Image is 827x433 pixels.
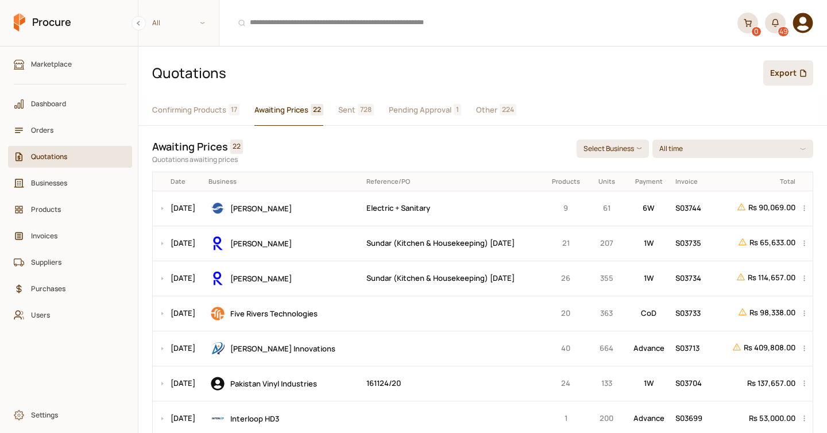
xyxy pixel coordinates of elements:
div: Interloop HD3 [208,409,358,428]
span: All [138,13,219,32]
div: Rudolf [208,269,358,288]
span: Invoices [31,230,117,241]
a: Purchases [8,278,132,300]
span: Quotations [31,151,117,162]
span: 17 [229,104,239,115]
span: Other [476,104,497,116]
th: Business [204,172,362,191]
p: 1-Week Invoice [630,272,667,284]
span: [PERSON_NAME] [230,273,292,284]
p: Quotations awaiting prices [152,154,567,165]
p: All time [659,143,685,154]
span: Pending Approval [389,104,451,116]
th: Reference/PO [362,172,545,191]
span: Settings [31,409,117,420]
p: Advance Payment [630,412,667,424]
a: Users [8,304,132,326]
span: Sent [338,104,355,116]
span: [PERSON_NAME] Innovations [230,343,335,354]
p: 207 [591,237,622,249]
th: Payment [626,172,671,191]
td: Rs 98,338.00 [713,296,799,331]
a: Orders [8,119,132,141]
a: Marketplace [8,53,132,75]
span: 224 [500,104,516,115]
a: Suppliers [8,252,132,273]
span: All [152,17,160,28]
a: Dashboard [8,93,132,115]
h2: Awaiting Prices [152,140,228,154]
span: Orders [31,125,117,136]
button: Export [763,60,813,86]
span: 22 [230,140,243,154]
span: Marketplace [31,59,117,69]
p: 355 [591,272,622,284]
button: All time [652,140,813,158]
p: Cash on Delivery [630,307,667,319]
div: 49 [778,27,789,36]
span: Businesses [31,177,117,188]
th: Units [587,172,626,191]
span: Pakistan Vinyl Industries [230,378,317,389]
p: 6-Week Invoice [630,202,667,214]
span: 1 [454,104,461,115]
td: S03734 [671,261,712,296]
span: Awaiting Prices [254,104,308,116]
div: Milvik Bima [208,199,358,218]
span: Interloop HD3 [230,413,279,424]
td: S03713 [671,331,712,366]
p: 24 [549,377,583,389]
span: Purchases [31,283,117,294]
p: 61 [591,202,622,214]
a: Settings [8,404,132,426]
p: 1-Week Invoice [630,377,667,389]
span: [PERSON_NAME] [230,238,292,249]
p: 1 [549,412,583,424]
p: 1-Week Invoice [630,237,667,249]
p: Advance Payment [630,342,667,354]
a: Products [8,199,132,221]
h1: Quotations [152,63,754,83]
a: [DATE] [171,308,195,318]
span: Five Rivers Technologies [230,308,318,319]
div: Rudolf [208,234,358,253]
div: Five Rivers Technologies [208,304,358,323]
span: 728 [358,104,374,115]
a: [DATE] [171,343,195,353]
td: Rs 409,808.00 [713,331,799,366]
a: [DATE] [171,238,195,248]
span: 22 [311,104,323,115]
td: Rs 114,657.00 [713,261,799,296]
td: Rs 137,657.00 [713,366,799,401]
td: 161124/20 [362,366,545,401]
span: [PERSON_NAME] [230,203,292,214]
a: Businesses [8,172,132,194]
div: ARAR Innovations [208,339,358,358]
td: Electric + Sanitary [362,191,545,226]
span: Suppliers [31,257,117,268]
td: Sundar (Kitchen & Housekeeping) [DATE] [362,226,545,261]
p: 40 [549,342,583,354]
span: Users [31,310,117,320]
a: Invoices [8,225,132,247]
td: Rs 65,633.00 [713,226,799,261]
p: 363 [591,307,622,319]
span: Procure [32,15,71,29]
p: 133 [591,377,622,389]
button: 49 [765,13,786,33]
td: Sundar (Kitchen & Housekeeping) [DATE] [362,261,545,296]
a: Procure [14,13,71,33]
span: Products [31,204,117,215]
p: 26 [549,272,583,284]
p: 21 [549,237,583,249]
th: Products [545,172,588,191]
td: S03704 [671,366,712,401]
span: Dashboard [31,98,117,109]
a: [DATE] [171,203,195,213]
div: Pakistan Vinyl Industries [208,374,358,393]
p: 200 [591,412,622,424]
p: 20 [549,307,583,319]
td: S03744 [671,191,712,226]
th: Invoice [671,172,712,191]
